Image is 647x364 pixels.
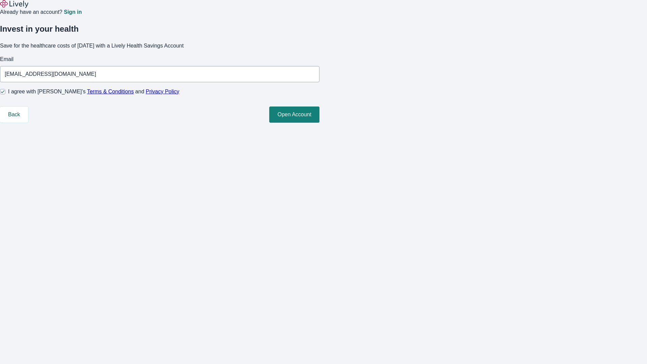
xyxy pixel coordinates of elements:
a: Privacy Policy [146,89,180,94]
a: Terms & Conditions [87,89,134,94]
span: I agree with [PERSON_NAME]’s and [8,88,179,96]
button: Open Account [269,107,319,123]
a: Sign in [64,9,82,15]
